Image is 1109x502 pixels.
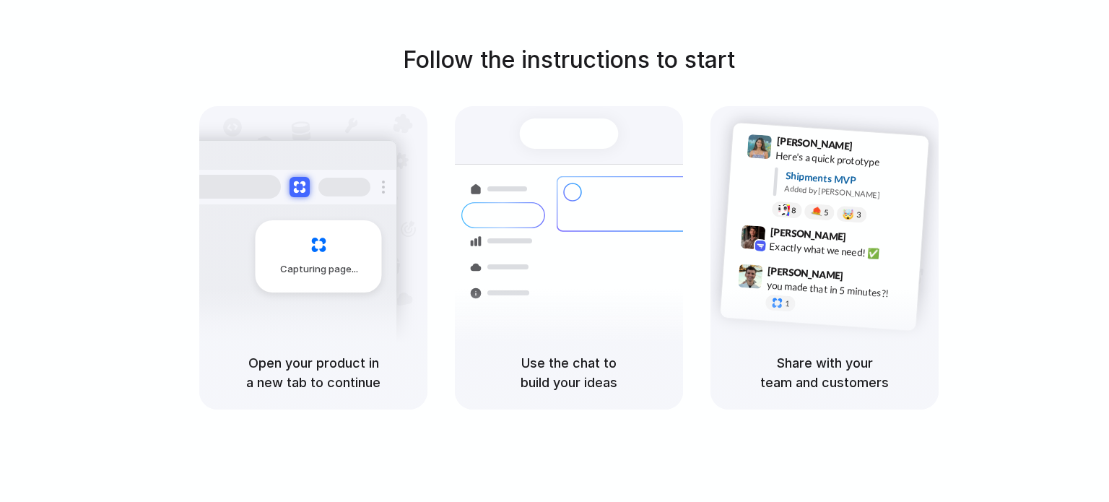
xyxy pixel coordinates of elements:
[767,262,844,283] span: [PERSON_NAME]
[856,211,861,219] span: 3
[766,277,910,302] div: you made that in 5 minutes?!
[824,208,829,216] span: 5
[472,353,666,392] h5: Use the chat to build your ideas
[784,183,917,204] div: Added by [PERSON_NAME]
[769,238,913,263] div: Exactly what we need! ✅
[775,147,920,172] div: Here's a quick prototype
[403,43,735,77] h1: Follow the instructions to start
[848,269,877,287] span: 9:47 AM
[851,230,880,248] span: 9:42 AM
[843,209,855,220] div: 🤯
[791,206,796,214] span: 8
[728,353,921,392] h5: Share with your team and customers
[785,168,918,191] div: Shipments MVP
[857,139,887,157] span: 9:41 AM
[280,262,360,277] span: Capturing page
[770,223,846,244] span: [PERSON_NAME]
[785,300,790,308] span: 1
[776,133,853,154] span: [PERSON_NAME]
[217,353,410,392] h5: Open your product in a new tab to continue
